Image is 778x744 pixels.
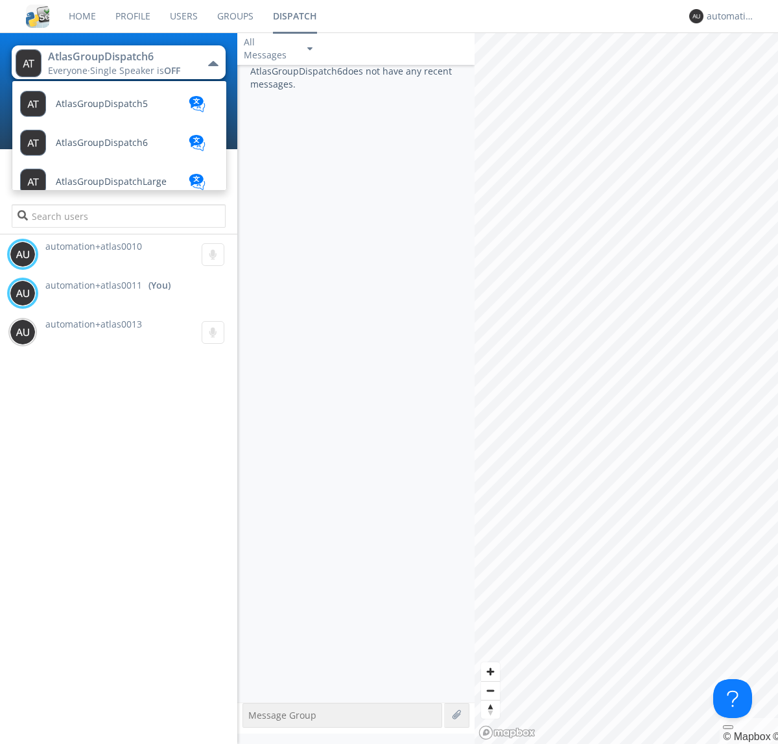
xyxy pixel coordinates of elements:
[45,318,142,330] span: automation+atlas0013
[481,662,500,681] button: Zoom in
[187,96,207,112] img: translation-blue.svg
[148,279,171,292] div: (You)
[187,174,207,190] img: translation-blue.svg
[689,9,703,23] img: 373638.png
[187,135,207,151] img: translation-blue.svg
[90,64,180,77] span: Single Speaker is
[164,64,180,77] span: OFF
[244,36,296,62] div: All Messages
[707,10,755,23] div: automation+atlas0011
[478,725,536,740] a: Mapbox logo
[12,204,225,228] input: Search users
[237,65,475,702] div: AtlasGroupDispatch6 does not have any recent messages.
[10,319,36,345] img: 373638.png
[307,47,312,51] img: caret-down-sm.svg
[56,99,148,109] span: AtlasGroupDispatch5
[45,279,142,292] span: automation+atlas0011
[713,679,752,718] iframe: Toggle Customer Support
[723,725,733,729] button: Toggle attribution
[26,5,49,28] img: cddb5a64eb264b2086981ab96f4c1ba7
[16,49,41,77] img: 373638.png
[10,280,36,306] img: 373638.png
[45,240,142,252] span: automation+atlas0010
[10,241,36,267] img: 373638.png
[48,49,194,64] div: AtlasGroupDispatch6
[723,731,770,742] a: Mapbox
[48,64,194,77] div: Everyone ·
[481,700,500,719] button: Reset bearing to north
[56,138,148,148] span: AtlasGroupDispatch6
[12,80,227,191] ul: AtlasGroupDispatch6Everyone·Single Speaker isOFF
[481,681,500,700] button: Zoom out
[12,45,225,79] button: AtlasGroupDispatch6Everyone·Single Speaker isOFF
[56,177,167,187] span: AtlasGroupDispatchLarge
